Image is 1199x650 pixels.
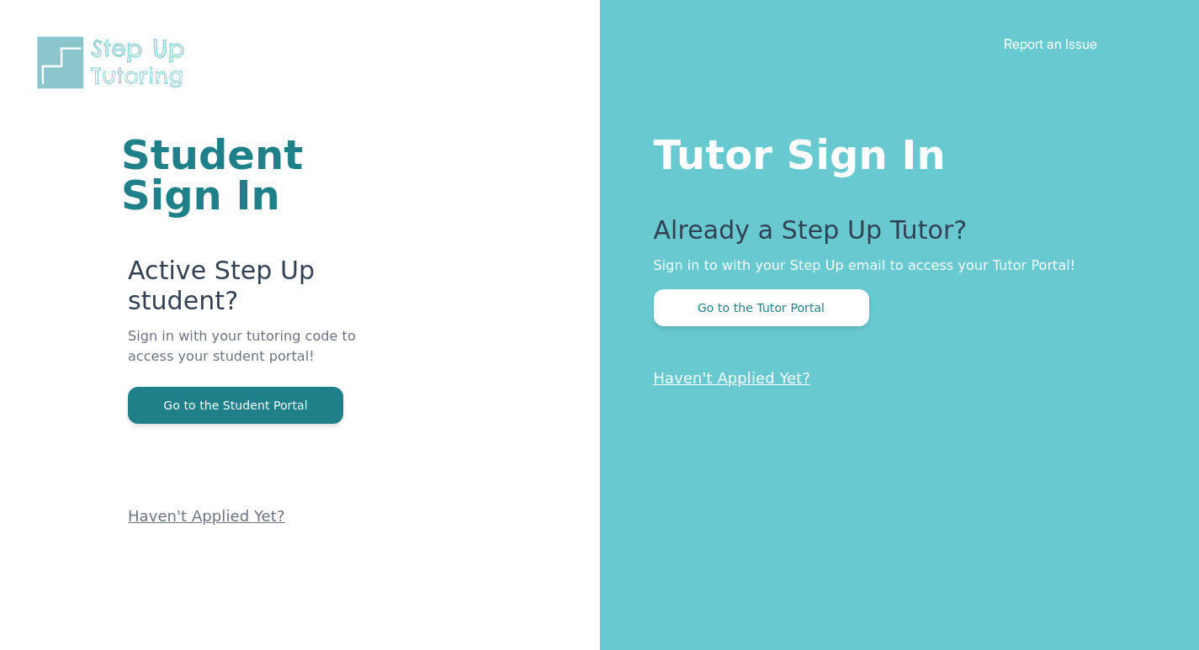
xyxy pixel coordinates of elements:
p: Sign in with your tutoring code to access your student portal! [128,326,398,387]
img: Step Up Tutoring horizontal logo [34,34,195,92]
h1: Student Sign In [121,135,398,215]
a: Go to the Student Portal [128,397,343,413]
a: Report an Issue [1004,35,1097,52]
button: Go to the Tutor Portal [654,289,869,326]
button: Go to the Student Portal [128,387,343,424]
p: Already a Step Up Tutor? [654,215,1133,256]
h1: Tutor Sign In [654,128,1133,175]
a: Go to the Tutor Portal [654,299,869,315]
p: Active Step Up student? [128,256,398,326]
a: Haven't Applied Yet? [128,507,285,525]
a: Haven't Applied Yet? [654,369,811,387]
p: Sign in to with your Step Up email to access your Tutor Portal! [654,256,1133,276]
